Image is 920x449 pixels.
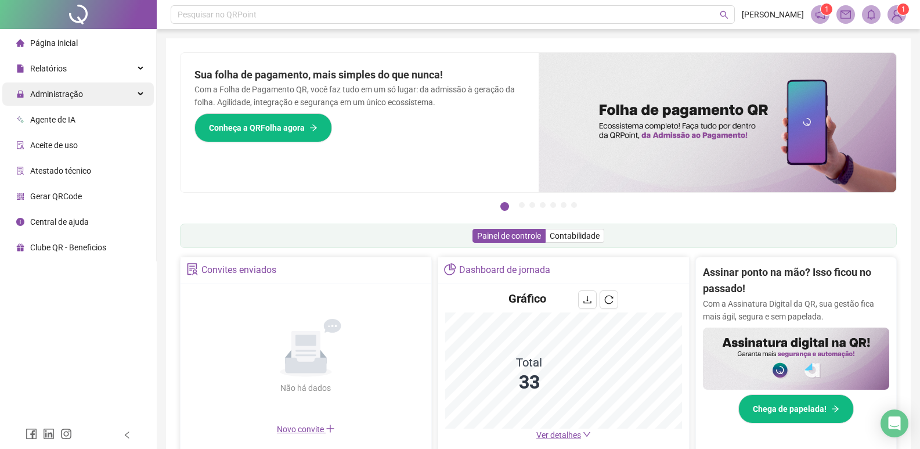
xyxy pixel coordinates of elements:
div: Open Intercom Messenger [881,410,908,437]
h2: Assinar ponto na mão? Isso ficou no passado! [703,264,889,297]
span: plus [326,424,335,433]
span: Gerar QRCode [30,192,82,201]
span: linkedin [43,428,55,440]
div: Não há dados [252,382,359,394]
span: Relatórios [30,64,67,73]
span: bell [866,9,876,20]
span: Central de ajuda [30,217,89,227]
button: 2 [519,202,525,208]
button: 3 [529,202,535,208]
button: Chega de papelada! [738,394,854,423]
span: instagram [60,428,72,440]
h4: Gráfico [508,290,546,307]
span: lock [16,90,24,98]
span: Agente de IA [30,115,75,124]
span: Chega de papelada! [753,403,827,415]
span: arrow-right [309,124,318,132]
div: Convites enviados [201,260,276,280]
span: Ver detalhes [536,430,581,440]
span: Contabilidade [550,231,600,240]
span: Painel de controle [477,231,541,240]
span: down [583,430,591,439]
span: download [583,295,592,304]
span: mail [840,9,851,20]
span: search [720,10,728,19]
span: Aceite de uso [30,141,78,150]
span: Atestado técnico [30,166,91,175]
span: file [16,64,24,73]
div: Dashboard de jornada [459,260,550,280]
span: Clube QR - Beneficios [30,243,106,252]
button: 5 [550,202,556,208]
span: Novo convite [277,425,335,434]
img: banner%2F02c71560-61a6-44d4-94b9-c8ab97240462.png [703,328,889,390]
img: 76871 [888,6,905,23]
span: solution [186,263,199,275]
span: reload [604,295,614,304]
span: audit [16,141,24,149]
span: pie-chart [444,263,456,275]
span: qrcode [16,192,24,200]
button: 1 [500,202,509,211]
span: Administração [30,89,83,99]
span: home [16,39,24,47]
button: 4 [540,202,546,208]
p: Com a Assinatura Digital da QR, sua gestão fica mais ágil, segura e sem papelada. [703,297,889,323]
sup: 1 [821,3,832,15]
button: 6 [561,202,567,208]
sup: Atualize o seu contato no menu Meus Dados [897,3,909,15]
span: [PERSON_NAME] [742,8,804,21]
span: 1 [901,5,905,13]
span: left [123,431,131,439]
span: Página inicial [30,38,78,48]
img: banner%2F8d14a306-6205-4263-8e5b-06e9a85ad873.png [539,53,897,192]
span: facebook [26,428,37,440]
p: Com a Folha de Pagamento QR, você faz tudo em um só lugar: da admissão à geração da folha. Agilid... [194,83,525,109]
button: 7 [571,202,577,208]
span: info-circle [16,218,24,226]
span: arrow-right [831,405,839,413]
h2: Sua folha de pagamento, mais simples do que nunca! [194,67,525,83]
span: gift [16,243,24,252]
button: Conheça a QRFolha agora [194,113,332,142]
span: Conheça a QRFolha agora [209,121,305,134]
span: solution [16,167,24,175]
a: Ver detalhes down [536,430,591,440]
span: notification [815,9,825,20]
span: 1 [825,5,829,13]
